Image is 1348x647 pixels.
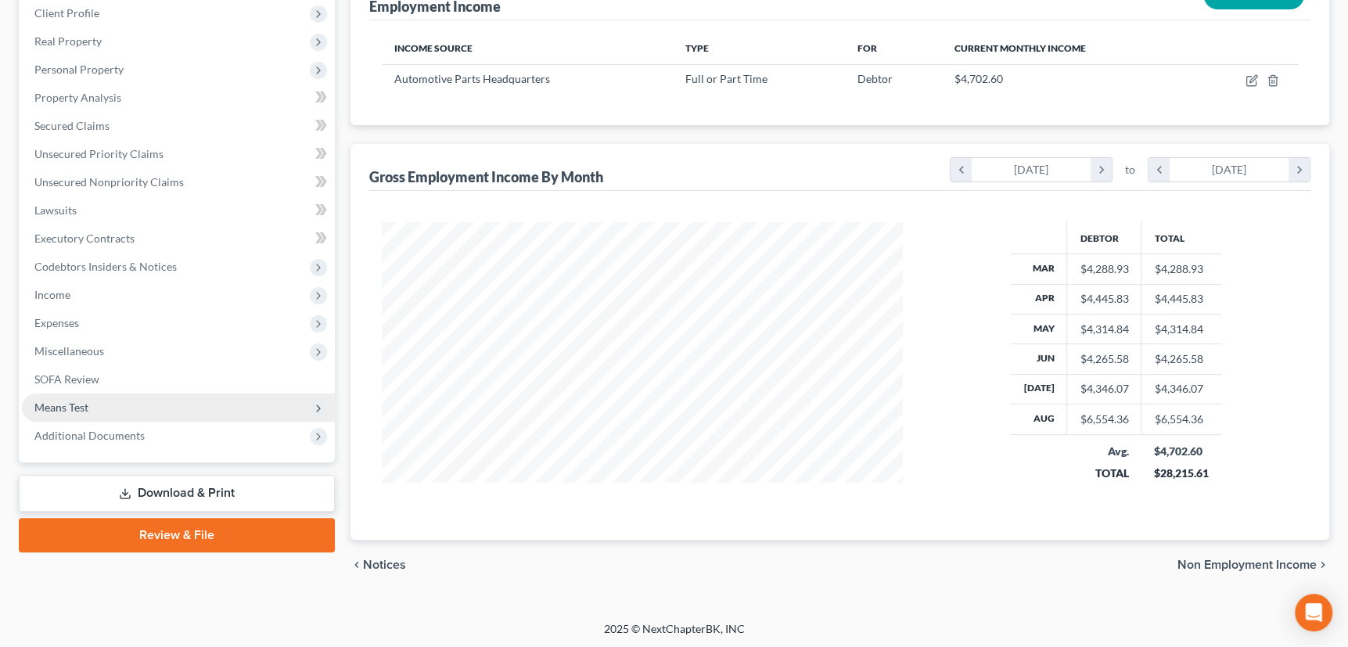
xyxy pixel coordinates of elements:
[1295,594,1332,631] div: Open Intercom Messenger
[1011,404,1067,434] th: Aug
[954,42,1086,54] span: Current Monthly Income
[34,372,99,386] span: SOFA Review
[1148,158,1170,182] i: chevron_left
[685,42,708,54] span: Type
[857,72,893,85] span: Debtor
[22,168,335,196] a: Unsecured Nonpriority Claims
[394,42,473,54] span: Income Source
[34,119,110,132] span: Secured Claims
[1141,404,1221,434] td: $6,554.36
[1011,374,1067,404] th: [DATE]
[22,112,335,140] a: Secured Claims
[34,260,177,273] span: Codebtors Insiders & Notices
[1080,412,1128,427] div: $6,554.36
[34,232,135,245] span: Executory Contracts
[19,475,335,512] a: Download & Print
[22,225,335,253] a: Executory Contracts
[1080,444,1129,459] div: Avg.
[34,34,102,48] span: Real Property
[1170,158,1289,182] div: [DATE]
[34,429,145,442] span: Additional Documents
[1177,559,1329,571] button: Non Employment Income chevron_right
[34,316,79,329] span: Expenses
[22,196,335,225] a: Lawsuits
[1067,222,1141,253] th: Debtor
[19,518,335,552] a: Review & File
[369,167,603,186] div: Gross Employment Income By Month
[1080,381,1128,397] div: $4,346.07
[1125,162,1135,178] span: to
[1011,254,1067,284] th: Mar
[34,401,88,414] span: Means Test
[1011,314,1067,343] th: May
[1317,559,1329,571] i: chevron_right
[34,147,164,160] span: Unsecured Priority Claims
[350,559,363,571] i: chevron_left
[1080,351,1128,367] div: $4,265.58
[1011,284,1067,314] th: Apr
[1141,284,1221,314] td: $4,445.83
[394,72,550,85] span: Automotive Parts Headquarters
[1154,465,1209,481] div: $28,215.61
[1141,222,1221,253] th: Total
[1080,261,1128,277] div: $4,288.93
[1091,158,1112,182] i: chevron_right
[1011,344,1067,374] th: Jun
[1289,158,1310,182] i: chevron_right
[1141,344,1221,374] td: $4,265.58
[1177,559,1317,571] span: Non Employment Income
[34,344,104,358] span: Miscellaneous
[34,91,121,104] span: Property Analysis
[1141,254,1221,284] td: $4,288.93
[1080,322,1128,337] div: $4,314.84
[34,63,124,76] span: Personal Property
[363,559,406,571] span: Notices
[22,84,335,112] a: Property Analysis
[951,158,972,182] i: chevron_left
[22,140,335,168] a: Unsecured Priority Claims
[350,559,406,571] button: chevron_left Notices
[1080,465,1129,481] div: TOTAL
[685,72,767,85] span: Full or Part Time
[34,288,70,301] span: Income
[1141,374,1221,404] td: $4,346.07
[1141,314,1221,343] td: $4,314.84
[954,72,1003,85] span: $4,702.60
[34,175,184,189] span: Unsecured Nonpriority Claims
[972,158,1091,182] div: [DATE]
[1080,291,1128,307] div: $4,445.83
[1154,444,1209,459] div: $4,702.60
[34,203,77,217] span: Lawsuits
[34,6,99,20] span: Client Profile
[857,42,877,54] span: For
[22,365,335,394] a: SOFA Review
